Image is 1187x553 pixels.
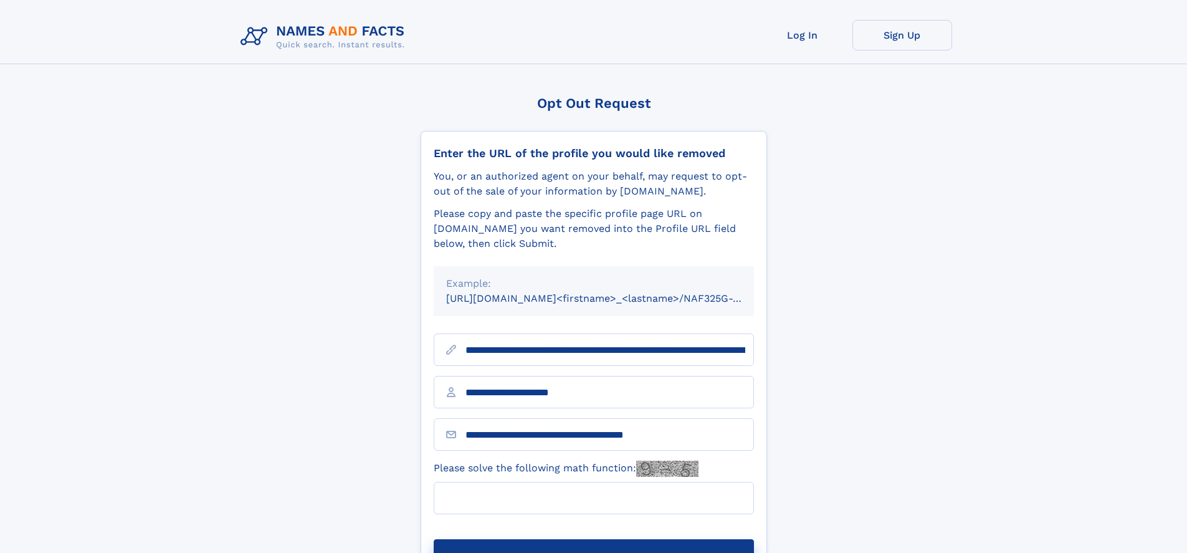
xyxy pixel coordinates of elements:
div: Opt Out Request [421,95,767,111]
img: Logo Names and Facts [236,20,415,54]
div: Example: [446,276,741,291]
a: Sign Up [852,20,952,50]
a: Log In [753,20,852,50]
small: [URL][DOMAIN_NAME]<firstname>_<lastname>/NAF325G-xxxxxxxx [446,292,778,304]
div: Please copy and paste the specific profile page URL on [DOMAIN_NAME] you want removed into the Pr... [434,206,754,251]
div: Enter the URL of the profile you would like removed [434,147,754,160]
label: Please solve the following math function: [434,461,698,477]
div: You, or an authorized agent on your behalf, may request to opt-out of the sale of your informatio... [434,169,754,199]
